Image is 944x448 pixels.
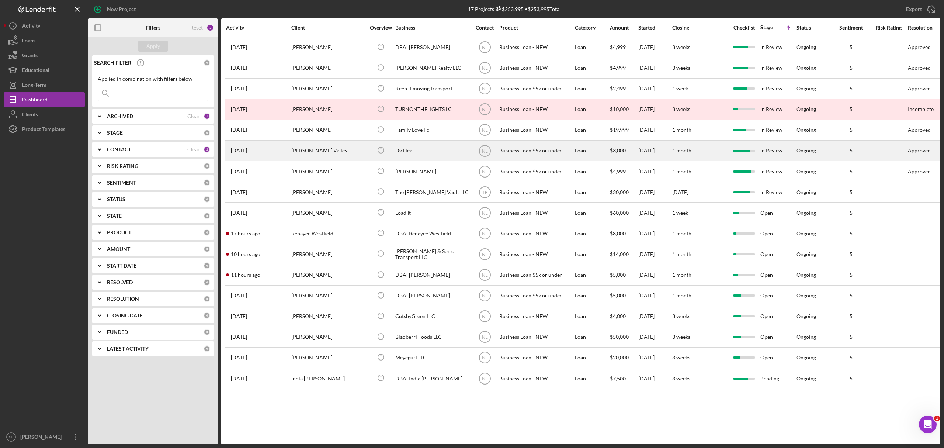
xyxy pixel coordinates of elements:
[107,196,125,202] b: STATUS
[672,375,690,382] time: 3 weeks
[395,141,469,161] div: Dv Heat
[367,25,395,31] div: Overview
[4,48,85,63] a: Grants
[833,355,870,361] div: 5
[796,44,816,50] div: Ongoing
[796,25,832,31] div: Status
[499,286,573,306] div: Business Loan $5k or under
[672,292,691,299] time: 1 month
[4,92,85,107] button: Dashboard
[146,25,160,31] b: Filters
[107,2,136,17] div: New Project
[204,213,210,219] div: 0
[908,127,931,133] div: Approved
[610,141,638,161] div: $3,000
[796,272,816,278] div: Ongoing
[796,148,816,154] div: Ongoing
[908,169,931,175] div: Approved
[833,210,870,216] div: 5
[499,25,573,31] div: Product
[610,292,626,299] span: $5,000
[499,244,573,264] div: Business Loan - NEW
[107,279,133,285] b: RESOLVED
[204,130,210,136] div: 0
[575,79,609,99] div: Loan
[395,79,469,99] div: Keep it moving transport
[291,100,365,119] div: [PERSON_NAME]
[395,265,469,285] div: DBA: [PERSON_NAME]
[204,146,210,153] div: 2
[204,345,210,352] div: 0
[610,189,629,195] span: $30,000
[22,63,49,79] div: Educational
[395,162,469,181] div: [PERSON_NAME]
[107,263,136,269] b: START DATE
[499,141,573,161] div: Business Loan $5k or under
[231,231,260,237] time: 2025-09-30 20:06
[499,79,573,99] div: Business Loan $5k or under
[4,18,85,33] button: Activity
[638,224,671,243] div: [DATE]
[4,122,85,137] button: Product Templates
[760,265,796,285] div: Open
[796,334,816,340] div: Ongoing
[919,416,937,433] iframe: Intercom live chat
[796,376,816,382] div: Ongoing
[22,107,38,124] div: Clients
[291,265,365,285] div: [PERSON_NAME]
[833,189,870,195] div: 5
[395,38,469,57] div: DBA: [PERSON_NAME]
[499,369,573,388] div: Business Loan - NEW
[672,106,690,112] time: 3 weeks
[796,86,816,92] div: Ongoing
[672,44,690,50] time: 3 weeks
[760,79,796,99] div: In Review
[638,348,671,368] div: [DATE]
[760,38,796,57] div: In Review
[231,272,260,278] time: 2025-10-01 02:36
[395,25,469,31] div: Business
[575,58,609,78] div: Loan
[22,122,65,138] div: Product Templates
[833,169,870,175] div: 5
[610,313,626,319] span: $4,000
[610,79,638,99] div: $2,499
[796,106,816,112] div: Ongoing
[231,189,247,195] time: 2025-06-06 20:29
[499,120,573,140] div: Business Loan - NEW
[638,244,671,264] div: [DATE]
[610,38,638,57] div: $4,999
[204,262,210,269] div: 0
[482,45,488,50] text: NL
[231,169,247,175] time: 2025-09-25 16:05
[499,265,573,285] div: Business Loan $5k or under
[610,230,626,237] span: $8,000
[760,141,796,161] div: In Review
[672,210,688,216] time: 1 week
[204,229,210,236] div: 0
[575,265,609,285] div: Loan
[796,313,816,319] div: Ongoing
[638,141,671,161] div: [DATE]
[760,58,796,78] div: In Review
[638,25,671,31] div: Started
[575,162,609,181] div: Loan
[226,25,291,31] div: Activity
[482,293,488,299] text: NL
[760,244,796,264] div: Open
[107,346,149,352] b: LATEST ACTIVITY
[796,251,816,257] div: Ongoing
[610,162,638,181] div: $4,999
[638,265,671,285] div: [DATE]
[231,376,247,382] time: 2025-09-16 23:05
[610,210,629,216] span: $60,000
[187,113,200,119] div: Clear
[204,113,210,120] div: 1
[672,65,690,71] time: 3 weeks
[796,189,816,195] div: Ongoing
[291,327,365,347] div: [PERSON_NAME]
[760,327,796,347] div: Open
[4,107,85,122] button: Clients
